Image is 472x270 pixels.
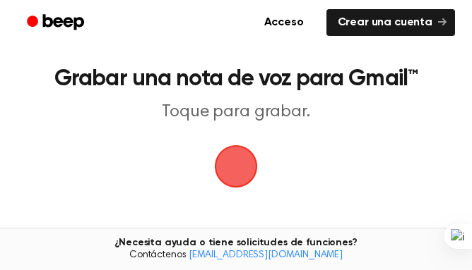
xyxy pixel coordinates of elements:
a: Crear una cuenta [326,9,455,36]
font: Acceso [264,17,304,28]
a: [EMAIL_ADDRESS][DOMAIN_NAME] [189,250,343,260]
font: Crear una cuenta [338,17,432,28]
a: Acceso [250,6,318,39]
button: Logotipo de Beep [215,145,257,188]
a: Bip [17,9,97,37]
font: Toque para grabar. [162,104,309,121]
font: Contáctenos [129,250,186,260]
font: ¿Necesita ayuda o tiene solicitudes de funciones? [114,238,357,247]
font: Grabar una nota de voz para Gmail™ [54,68,417,90]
